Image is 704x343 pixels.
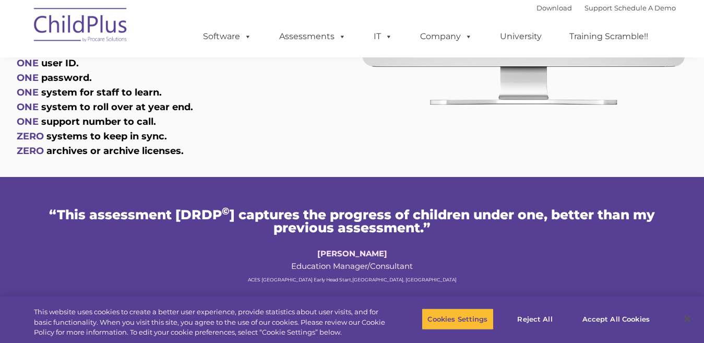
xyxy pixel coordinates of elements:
strong: [PERSON_NAME] [317,249,387,258]
span: ZERO [17,145,44,157]
a: Support [584,4,612,12]
span: user ID. [41,57,79,69]
span: ONE [17,87,39,98]
span: ZERO [17,131,44,142]
span: ONE [17,57,39,69]
button: Accept All Cookies [577,308,655,330]
button: Close [676,307,699,330]
span: ONE [17,101,39,113]
span: ONE [17,72,39,84]
font: | [536,4,676,12]
img: ChildPlus by Procare Solutions [29,1,133,53]
a: Download [536,4,572,12]
span: support number to call. [41,116,156,127]
sup: © [222,205,230,217]
span: systems to keep in sync. [46,131,167,142]
button: Reject All [503,308,568,330]
span: system to roll over at year end. [41,101,193,113]
a: Software [193,26,262,47]
button: Cookies Settings [422,308,493,330]
span: archives or archive licenses. [46,145,184,157]
a: Assessments [269,26,356,47]
span: Education Manager/Consultant [291,249,413,271]
a: Schedule A Demo [614,4,676,12]
a: Training Scramble!! [559,26,659,47]
span: “This assessment [DRDP ] captures the progress of children under one, better than my previous ass... [49,207,655,235]
span: ACES [GEOGRAPHIC_DATA] Early Head Start, [248,277,352,282]
span: system for staff to learn. [41,87,162,98]
a: Company [410,26,483,47]
span: ONE [17,116,39,127]
div: This website uses cookies to create a better user experience, provide statistics about user visit... [34,307,387,338]
span: [GEOGRAPHIC_DATA], [GEOGRAPHIC_DATA] [352,277,457,282]
span: password. [41,72,92,84]
a: IT [363,26,403,47]
a: University [490,26,552,47]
